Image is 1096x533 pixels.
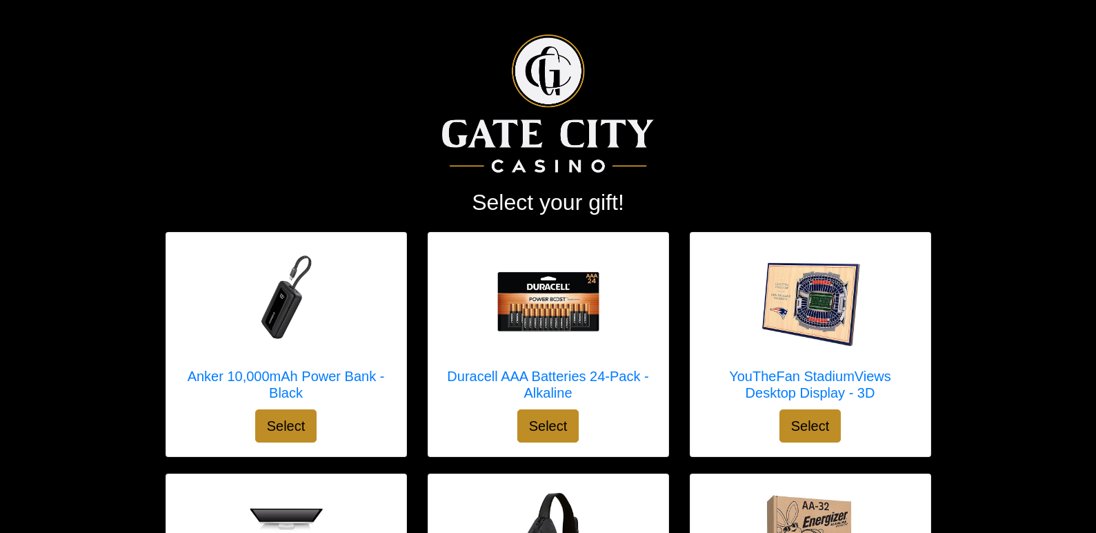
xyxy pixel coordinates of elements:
[755,246,866,357] img: YouTheFan StadiumViews Desktop Display - 3D
[704,368,917,401] h5: YouTheFan StadiumViews Desktop Display - 3D
[779,409,841,443] button: Select
[166,189,931,215] h2: Select your gift!
[231,246,341,357] img: Anker 10,000mAh Power Bank - Black
[493,246,604,357] img: Duracell AAA Batteries 24-Pack - Alkaline
[517,409,579,443] button: Select
[255,409,317,443] button: Select
[442,368,655,401] h5: Duracell AAA Batteries 24-Pack - Alkaline
[180,368,392,401] h5: Anker 10,000mAh Power Bank - Black
[704,246,917,409] a: YouTheFan StadiumViews Desktop Display - 3D YouTheFan StadiumViews Desktop Display - 3D
[442,246,655,409] a: Duracell AAA Batteries 24-Pack - Alkaline Duracell AAA Batteries 24-Pack - Alkaline
[180,246,392,409] a: Anker 10,000mAh Power Bank - Black Anker 10,000mAh Power Bank - Black
[442,35,654,173] img: Logo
